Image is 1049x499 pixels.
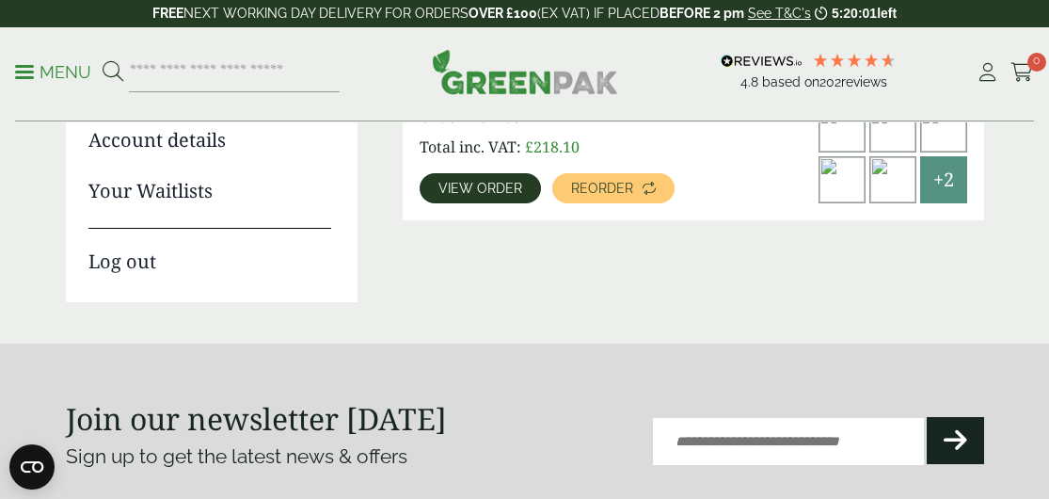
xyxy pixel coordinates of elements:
img: 2320028AA-Bagasse-lunch-box-2-compartment-open-with-food-300x200.jpg [921,106,966,152]
span: reviews [841,74,887,89]
a: Account details [88,126,331,154]
strong: Join our newsletter [DATE] [66,398,447,439]
a: Menu [15,61,91,80]
a: 0 [1010,58,1034,87]
p: Menu [15,61,91,84]
a: Reorder [552,173,675,203]
a: Log out [88,228,331,276]
bdi: 218.10 [525,137,580,157]
a: See T&C's [748,6,811,21]
a: Your Waitlists [88,177,331,205]
span: 5:20:01 [832,6,877,21]
span: 202 [819,74,841,89]
span: Based on [762,74,819,89]
span: £ [525,137,533,157]
i: My Account [976,63,999,82]
span: Reorder [571,182,633,195]
img: 10100.024-High-300x300.jpg [819,106,865,152]
img: 4-in-1-pack-2-300x300.jpg [870,106,915,152]
span: Total inc. VAT: [420,137,521,157]
span: View order [438,182,522,195]
p: Sign up to get the latest news & offers [66,442,479,472]
span: +2 [933,166,954,194]
img: 12oz_black_a-300x200.jpg [870,157,915,202]
button: Open CMP widget [9,444,55,490]
img: REVIEWS.io [721,55,803,68]
img: GreenPak Supplies [432,49,618,94]
span: 0 [1027,53,1046,72]
img: 2420009-Bagasse-Burger-Box-open-with-food-300x200.jpg [819,157,865,202]
strong: OVER £100 [469,6,537,21]
div: 4.79 Stars [812,52,897,69]
i: Cart [1010,63,1034,82]
span: left [877,6,897,21]
strong: BEFORE 2 pm [660,6,744,21]
strong: FREE [152,6,183,21]
span: 4.8 [740,74,762,89]
a: View order [420,173,541,203]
